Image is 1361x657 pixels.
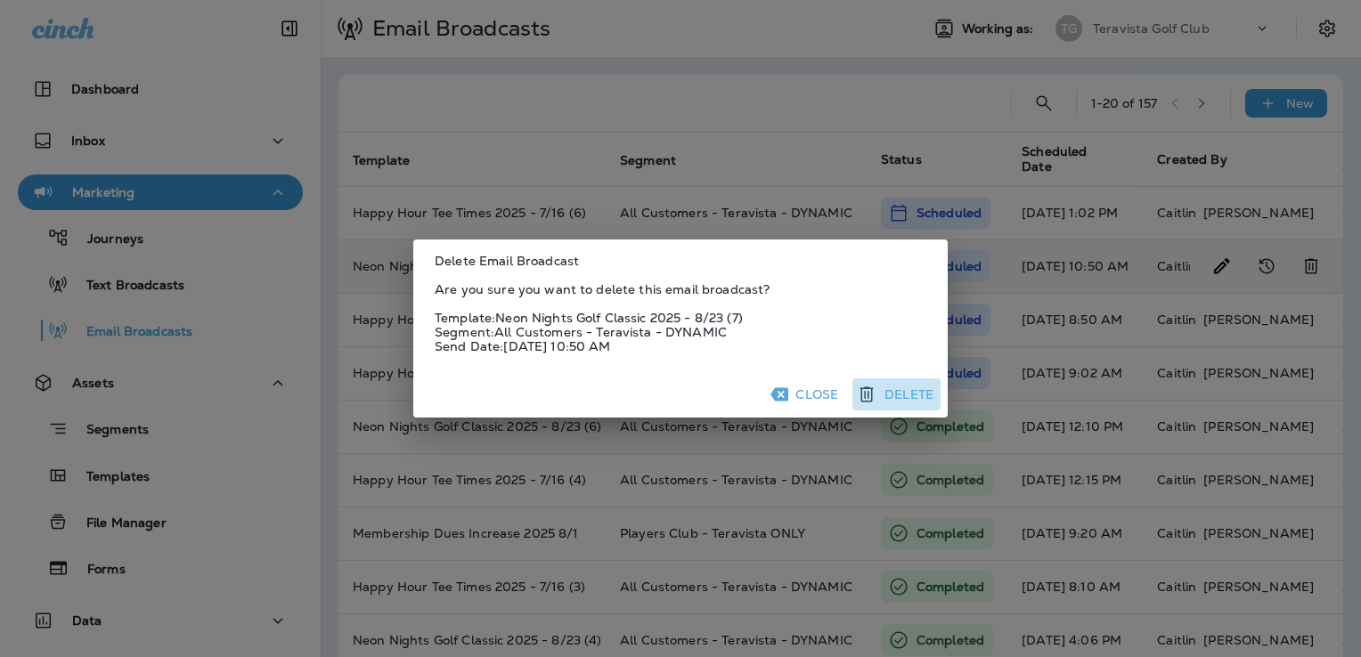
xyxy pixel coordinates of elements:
button: Close [767,380,845,409]
button: Delete [852,378,941,410]
p: Delete Email Broadcast [435,254,926,268]
p: Segment: All Customers - Teravista - DYNAMIC [435,325,926,339]
p: Are you sure you want to delete this email broadcast? [435,282,926,296]
p: Template: Neon Nights Golf Classic 2025 - 8/23 (7) [435,311,926,325]
p: Send Date: [DATE] 10:50 AM [435,339,926,353]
